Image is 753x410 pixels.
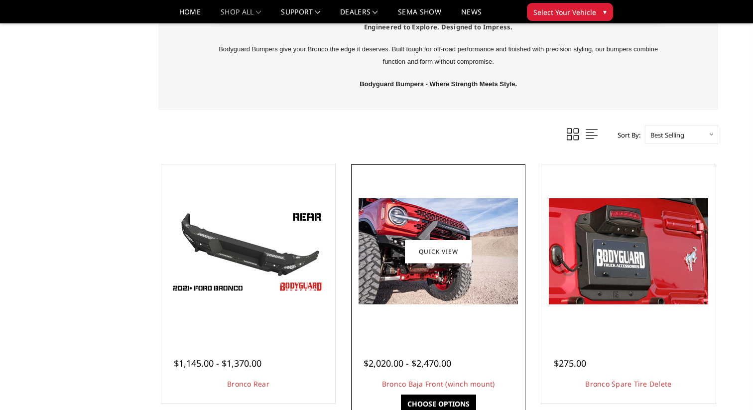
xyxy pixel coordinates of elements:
[179,8,201,23] a: Home
[533,7,596,17] span: Select Your Vehicle
[359,198,518,304] img: Bronco Baja Front (winch mount)
[340,8,378,23] a: Dealers
[612,128,640,142] label: Sort By:
[549,198,708,304] img: Bronco Spare Tire Delete
[405,240,472,263] a: Quick view
[585,379,671,389] a: Bronco Spare Tire Delete
[360,80,517,88] span: Bodyguard Bumpers - Where Strength Meets Style.
[544,167,713,336] a: Bronco Spare Tire Delete Bronco Spare Tire Delete
[354,167,523,336] a: Bodyguard Ford Bronco Bronco Baja Front (winch mount)
[227,379,269,389] a: Bronco Rear
[219,45,658,65] span: Bodyguard Bumpers give your Bronco the edge it deserves. Built tough for off-road performance and...
[703,362,753,410] iframe: Chat Widget
[364,22,513,31] span: Engineered to Explore. Designed to Impress.
[554,357,586,369] span: $275.00
[461,8,482,23] a: News
[221,8,261,23] a: shop all
[382,379,495,389] a: Bronco Baja Front (winch mount)
[164,167,333,336] a: Bronco Rear Shown with optional bolt-on end caps
[398,8,441,23] a: SEMA Show
[364,357,451,369] span: $2,020.00 - $2,470.00
[603,6,607,17] span: ▾
[527,3,613,21] button: Select Your Vehicle
[281,8,320,23] a: Support
[174,357,261,369] span: $1,145.00 - $1,370.00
